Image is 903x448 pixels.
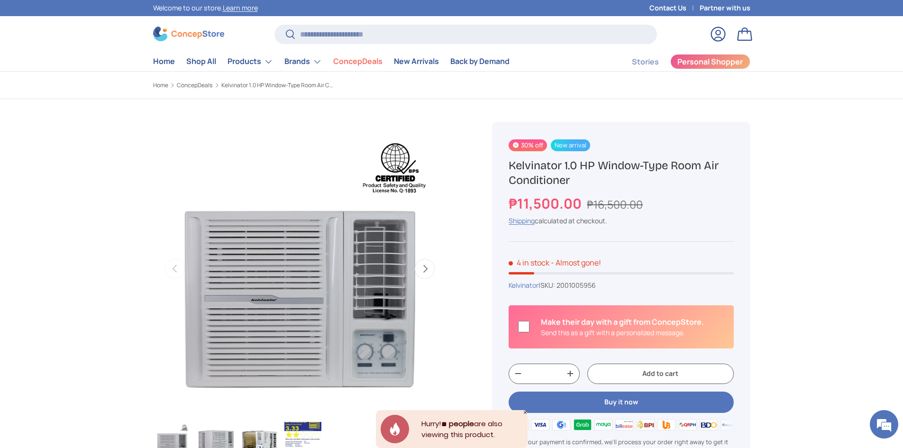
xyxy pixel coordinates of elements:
img: metrobank [719,418,740,432]
a: Learn more [223,3,258,12]
span: Personal Shopper [677,58,743,65]
p: Welcome to our store. [153,3,258,13]
a: Stories [632,53,659,71]
a: ConcepDeals [333,52,383,71]
a: Back by Demand [450,52,510,71]
nav: Secondary [609,52,750,71]
img: grabpay [572,418,593,432]
strong: ₱11,500.00 [509,194,584,213]
nav: Primary [153,52,510,71]
p: - Almost gone! [551,257,601,268]
img: ubp [656,418,677,432]
span: New arrival [551,139,590,151]
a: Kelvinator [509,281,538,290]
img: maya [593,418,614,432]
img: bpi [635,418,656,432]
div: Is this a gift? [541,316,704,338]
a: Home [153,52,175,71]
h1: Kelvinator 1.0 HP Window-Type Room Air Conditioner [509,158,733,188]
img: gcash [551,418,572,432]
img: billease [614,418,635,432]
div: Close [523,410,528,415]
a: Shop All [186,52,216,71]
img: ConcepStore [153,27,224,41]
a: Shipping [509,216,535,225]
span: 30% off [509,139,547,151]
s: ₱16,500.00 [587,197,643,212]
a: Home [153,82,168,88]
button: Add to cart [587,364,733,384]
a: Contact Us [649,3,700,13]
a: Kelvinator 1.0 HP Window-Type Room Air Conditioner [221,82,335,88]
img: visa [530,418,551,432]
input: Is this a gift? [518,321,529,332]
span: 4 in stock [509,257,549,268]
span: SKU: [540,281,555,290]
div: calculated at checkout. [509,216,733,226]
span: 2001005956 [556,281,596,290]
summary: Products [222,52,279,71]
a: ConcepDeals [177,82,212,88]
summary: Brands [279,52,328,71]
nav: Breadcrumbs [153,81,470,90]
a: New Arrivals [394,52,439,71]
img: qrph [677,418,698,432]
img: bdo [698,418,719,432]
a: Personal Shopper [670,54,750,69]
a: Partner with us [700,3,750,13]
span: | [538,281,596,290]
button: Buy it now [509,392,733,413]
